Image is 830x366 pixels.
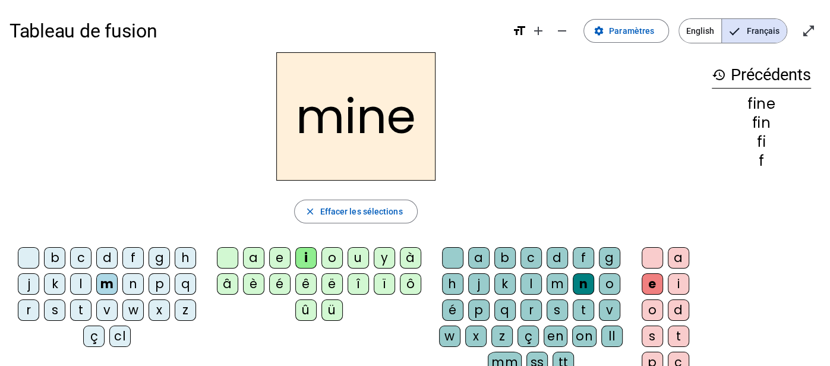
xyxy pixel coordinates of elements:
[599,299,620,321] div: v
[678,18,787,43] mat-button-toggle-group: Language selection
[44,299,65,321] div: s
[321,247,343,269] div: o
[573,299,594,321] div: t
[348,273,369,295] div: î
[599,247,620,269] div: g
[295,299,317,321] div: û
[801,24,816,38] mat-icon: open_in_full
[520,247,542,269] div: c
[294,200,417,223] button: Effacer les sélections
[243,273,264,295] div: è
[96,299,118,321] div: v
[797,19,820,43] button: Entrer en plein écran
[374,247,395,269] div: y
[348,247,369,269] div: u
[468,299,490,321] div: p
[599,273,620,295] div: o
[668,299,689,321] div: d
[668,247,689,269] div: a
[494,299,516,321] div: q
[712,135,811,149] div: fi
[712,154,811,168] div: f
[555,24,569,38] mat-icon: remove
[321,299,343,321] div: ü
[442,273,463,295] div: h
[217,273,238,295] div: â
[175,273,196,295] div: q
[494,247,516,269] div: b
[70,273,91,295] div: l
[520,273,542,295] div: l
[491,326,513,347] div: z
[583,19,669,43] button: Paramètres
[70,299,91,321] div: t
[18,273,39,295] div: j
[10,12,503,50] h1: Tableau de fusion
[276,52,435,181] h2: mine
[175,299,196,321] div: z
[304,206,315,217] mat-icon: close
[642,326,663,347] div: s
[83,326,105,347] div: ç
[295,273,317,295] div: ê
[573,273,594,295] div: n
[547,299,568,321] div: s
[468,273,490,295] div: j
[269,273,291,295] div: é
[320,204,402,219] span: Effacer les sélections
[149,247,170,269] div: g
[712,116,811,130] div: fin
[122,247,144,269] div: f
[149,273,170,295] div: p
[520,299,542,321] div: r
[712,62,811,89] h3: Précédents
[149,299,170,321] div: x
[547,273,568,295] div: m
[601,326,623,347] div: ll
[573,247,594,269] div: f
[122,299,144,321] div: w
[609,24,654,38] span: Paramètres
[668,273,689,295] div: i
[44,273,65,295] div: k
[642,273,663,295] div: e
[18,299,39,321] div: r
[321,273,343,295] div: ë
[400,273,421,295] div: ô
[712,97,811,111] div: fine
[544,326,567,347] div: en
[400,247,421,269] div: à
[512,24,526,38] mat-icon: format_size
[442,299,463,321] div: é
[517,326,539,347] div: ç
[468,247,490,269] div: a
[531,24,545,38] mat-icon: add
[175,247,196,269] div: h
[668,326,689,347] div: t
[122,273,144,295] div: n
[96,273,118,295] div: m
[243,247,264,269] div: a
[642,299,663,321] div: o
[465,326,487,347] div: x
[712,68,726,82] mat-icon: history
[109,326,131,347] div: cl
[572,326,597,347] div: on
[70,247,91,269] div: c
[547,247,568,269] div: d
[679,19,721,43] span: English
[269,247,291,269] div: e
[722,19,787,43] span: Français
[526,19,550,43] button: Augmenter la taille de la police
[594,26,604,36] mat-icon: settings
[374,273,395,295] div: ï
[44,247,65,269] div: b
[295,247,317,269] div: i
[439,326,460,347] div: w
[550,19,574,43] button: Diminuer la taille de la police
[494,273,516,295] div: k
[96,247,118,269] div: d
